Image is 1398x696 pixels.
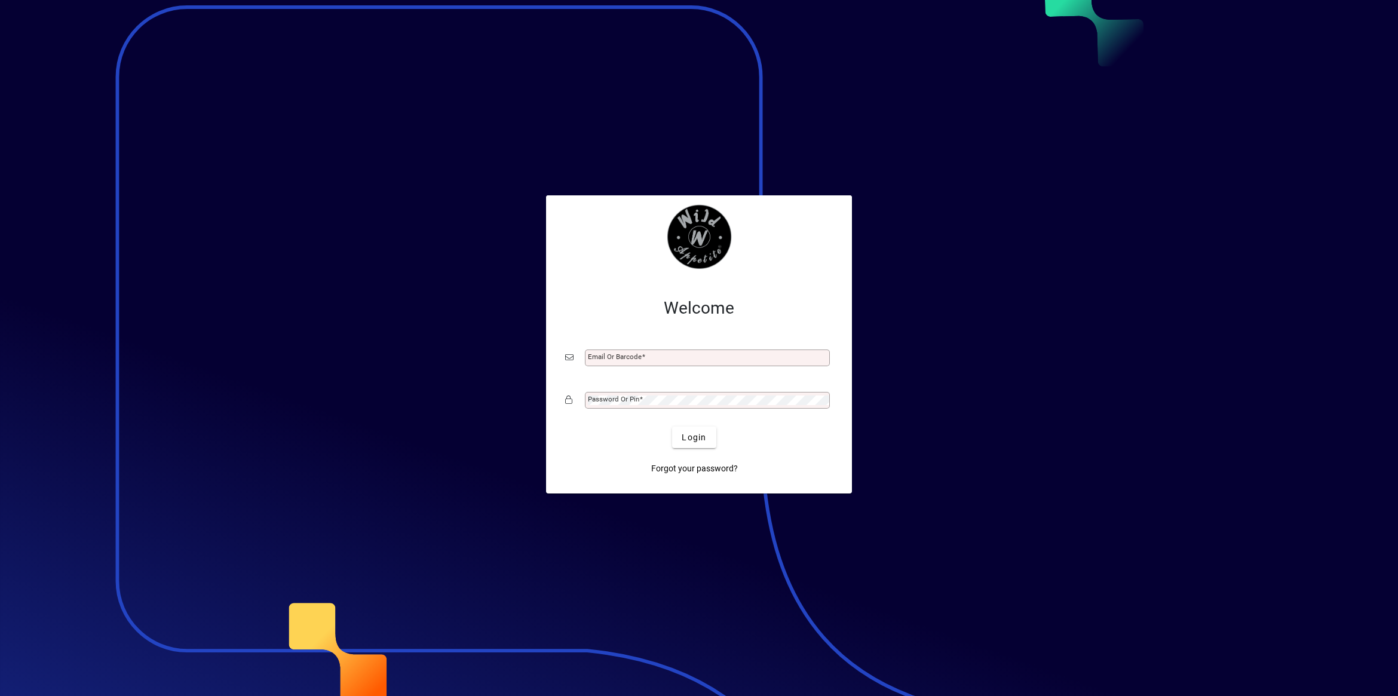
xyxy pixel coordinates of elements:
mat-label: Password or Pin [588,395,639,403]
span: Forgot your password? [651,462,738,475]
button: Login [672,427,716,448]
span: Login [682,431,706,444]
mat-label: Email or Barcode [588,352,642,361]
a: Forgot your password? [646,458,743,479]
h2: Welcome [565,298,833,318]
